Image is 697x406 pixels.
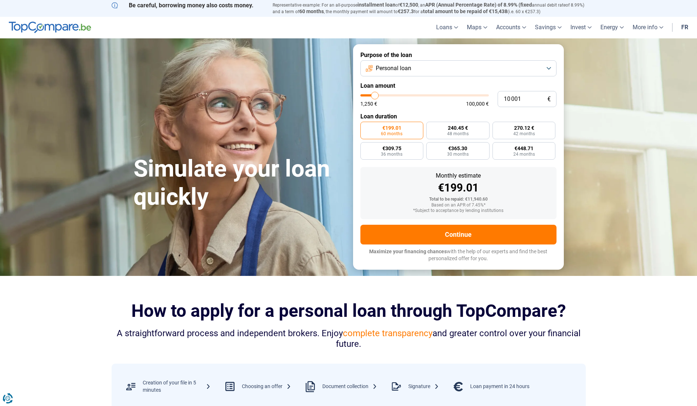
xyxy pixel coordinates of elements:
[462,17,492,38] a: Maps
[382,125,401,131] font: €199.01
[408,383,430,389] font: Signature
[429,197,488,202] font: Total to be repaid: €11,940.60
[466,101,489,107] font: 100,000 €
[432,17,462,38] a: Loans
[470,383,529,389] font: Loan payment in 24 hours
[360,101,377,107] font: 1,250 €
[514,145,533,151] font: €448.71
[436,172,481,179] font: Monthly estimate
[492,17,531,38] a: Accounts
[400,2,418,8] font: €12,500
[413,208,503,213] font: *Subject to acceptance by lending institutions
[382,145,401,151] font: €309.75
[532,3,566,8] font: annual debit rate
[507,9,540,14] font: (i.e. 60 x €257.3)
[566,17,596,38] a: Invest
[681,24,688,31] font: fr
[129,2,254,9] font: Be careful, borrowing money also costs money.
[376,65,411,72] font: Personal loan
[447,131,469,136] font: 48 months
[336,328,581,349] font: and greater control over your financial future.
[369,248,447,254] font: Maximize your financing chances
[381,152,402,157] font: 36 months
[360,60,557,76] button: Personal loan
[414,9,423,14] font: for a
[117,328,343,338] font: A straightforward process and independent brokers. Enjoy
[513,152,535,157] font: 24 months
[547,95,551,103] font: €
[360,113,397,120] font: Loan duration
[513,131,535,136] font: 42 months
[535,24,556,31] font: Savings
[570,24,586,31] font: Invest
[396,3,400,8] font: of
[324,9,398,14] font: , the monthly payment will amount to
[520,2,532,8] font: fixed
[360,82,395,89] font: Loan amount
[447,152,469,157] font: 30 months
[600,24,618,31] font: Energy
[143,380,196,393] font: Creation of your file in 5 minutes
[357,2,396,8] font: installment loan
[531,17,566,38] a: Savings
[633,24,657,31] font: More info
[273,3,357,8] font: Representative example: For an all-purpose
[360,225,557,244] button: Continue
[343,328,432,338] font: complete transparency
[448,125,468,131] font: 240.45 €
[467,24,481,31] font: Maps
[438,181,479,194] font: €199.01
[514,125,534,131] font: 270.12 €
[9,22,91,33] img: TopCompare
[448,145,467,151] font: €365.30
[677,17,693,38] a: fr
[322,383,368,389] font: Document collection
[428,248,547,262] font: with the help of our experts and find the best personalized offer for you.
[436,24,452,31] font: Loans
[381,131,402,136] font: 60 months
[445,231,472,238] font: Continue
[242,383,282,389] font: Choosing an offer
[134,155,330,210] font: Simulate your loan quickly
[299,8,324,14] font: 60 months
[596,17,628,38] a: Energy
[418,3,425,8] font: , an
[360,52,412,58] font: Purpose of the loan
[496,24,520,31] font: Accounts
[273,3,584,14] font: of 8.99%) and a term of
[431,202,486,208] font: Based on an APR of 7.45%*
[398,8,414,14] font: €257.3
[628,17,668,38] a: More info
[131,300,566,321] font: How to apply for a personal loan through TopCompare?
[423,8,507,14] font: total amount to be repaid of €15,438
[425,2,520,8] font: APR (Annual Percentage Rate) of 8.99% (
